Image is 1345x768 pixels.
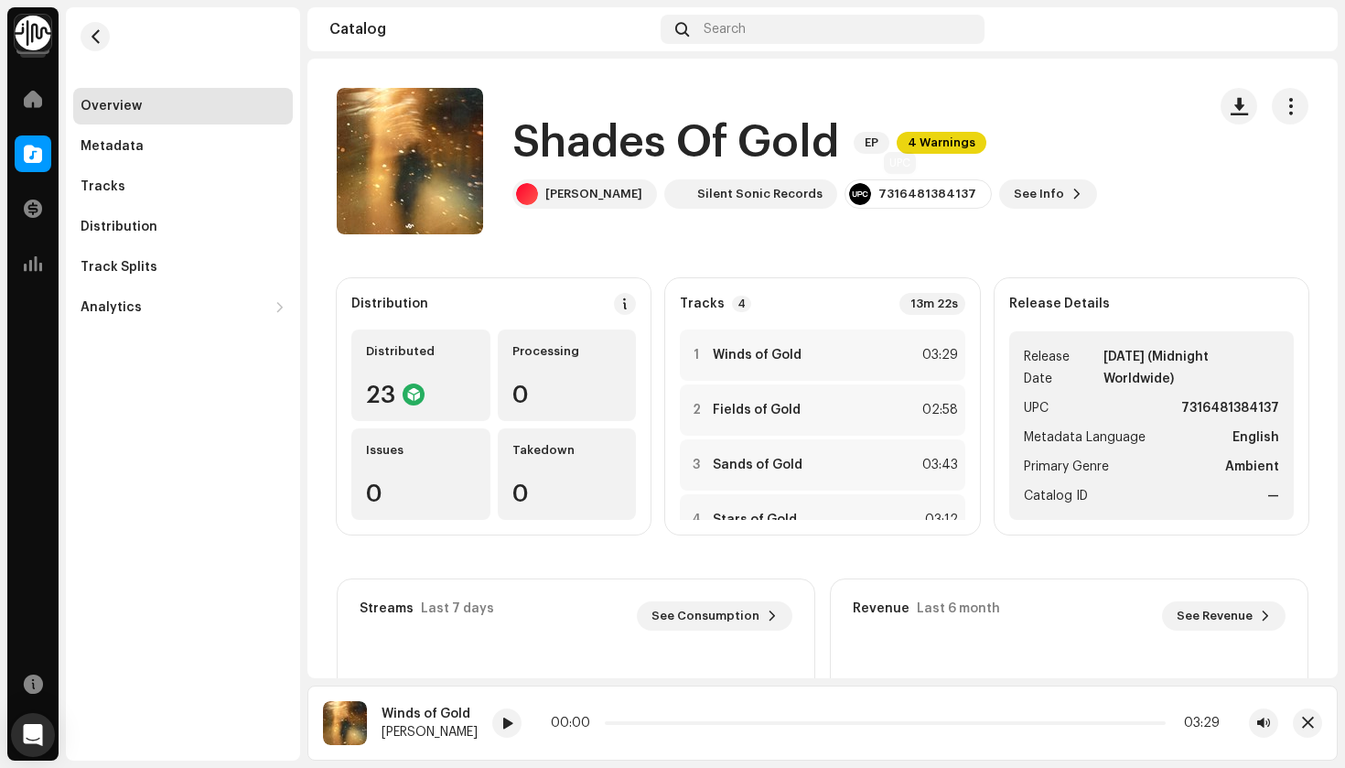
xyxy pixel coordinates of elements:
strong: Tracks [680,297,725,311]
button: See Info [999,179,1097,209]
span: Search [704,22,746,37]
div: Last 6 month [917,601,1000,616]
div: Winds of Gold [382,707,478,721]
re-m-nav-item: Distribution [73,209,293,245]
img: f3529cf6-4306-4bde-a3d3-9184ef431f8a [1286,15,1316,44]
re-m-nav-item: Track Splits [73,249,293,286]
re-m-nav-item: Overview [73,88,293,124]
div: 13m 22s [899,293,965,315]
strong: — [1267,485,1279,507]
div: Takedown [512,443,622,458]
div: Distribution [81,220,157,234]
strong: Fields of Gold [713,403,801,417]
div: Open Intercom Messenger [11,713,55,757]
div: Tracks [81,179,125,194]
span: UPC [1024,397,1049,419]
div: 00:00 [551,716,597,730]
div: [PERSON_NAME] [382,725,478,740]
strong: Release Details [1009,297,1110,311]
div: Distributed [366,344,476,359]
strong: English [1232,427,1279,449]
h1: Shades Of Gold [512,114,839,172]
div: Silent Sonic Records [697,187,823,201]
div: Processing [512,344,622,359]
div: Last 7 days [421,601,494,616]
span: EP [854,132,889,154]
re-m-nav-dropdown: Analytics [73,289,293,326]
strong: Stars of Gold [713,513,797,527]
img: c473d142-e49e-43d6-b6a9-252f098b92bb [668,183,690,205]
div: Distribution [351,297,428,311]
span: Catalog ID [1024,485,1088,507]
div: Track Splits [81,260,157,275]
img: 0f74c21f-6d1c-4dbc-9196-dbddad53419e [15,15,51,51]
span: See Revenue [1177,598,1253,634]
div: 03:29 [1173,716,1220,730]
div: 7316481384137 [878,187,976,201]
div: Issues [366,443,476,458]
div: Metadata [81,139,144,154]
div: Analytics [81,300,142,315]
button: See Revenue [1162,601,1286,631]
re-m-nav-item: Metadata [73,128,293,165]
re-m-nav-item: Tracks [73,168,293,205]
span: 4 Warnings [897,132,986,154]
div: 02:58 [918,399,958,421]
strong: [DATE] (Midnight Worldwide) [1103,346,1279,390]
span: Primary Genre [1024,456,1109,478]
span: See Info [1014,176,1064,212]
img: 40c26d95-7168-4b02-89b2-845527566e26 [323,701,367,745]
div: Revenue [853,601,909,616]
span: Release Date [1024,346,1101,390]
div: Catalog [329,22,653,37]
strong: 7316481384137 [1181,397,1279,419]
div: Streams [360,601,414,616]
div: Overview [81,99,142,114]
div: 03:43 [918,454,958,476]
p-badge: 4 [732,296,751,312]
div: 03:12 [918,509,958,531]
div: [PERSON_NAME] [545,187,642,201]
div: 03:29 [918,344,958,366]
span: Metadata Language [1024,427,1146,449]
strong: Winds of Gold [713,348,802,362]
span: See Consumption [651,598,759,634]
strong: Ambient [1225,456,1279,478]
button: See Consumption [637,601,792,631]
strong: Sands of Gold [713,458,802,472]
